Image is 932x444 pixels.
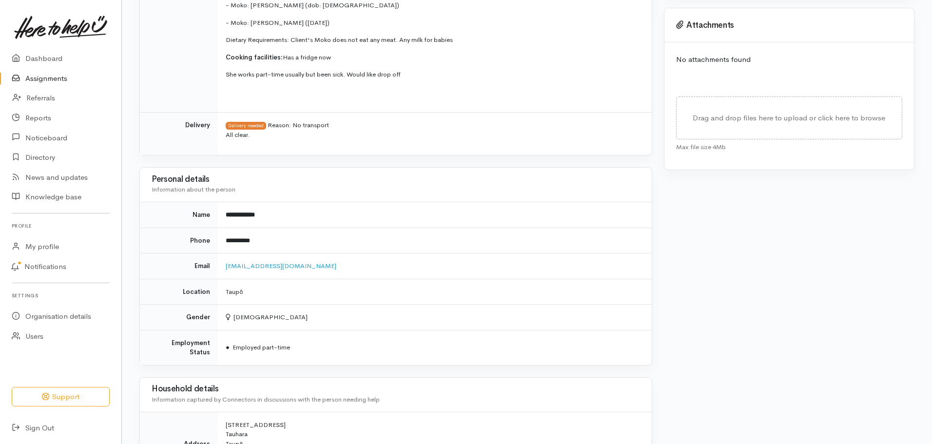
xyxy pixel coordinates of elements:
[226,53,283,61] span: Cooking facilities:
[226,122,266,130] span: Delivery needed
[140,330,218,365] td: Employment Status
[152,185,235,193] span: Information about the person
[152,385,640,394] h3: Household details
[140,113,218,155] td: Delivery
[268,121,329,129] span: Reason: No transport
[140,305,218,330] td: Gender
[226,70,640,79] p: She works part-time usually but been sick. Would like drop off
[226,130,640,140] p: All clear.
[140,279,218,305] td: Location
[676,139,902,152] div: Max file size 4Mb
[693,113,885,122] span: Drag and drop files here to upload or click here to browse
[140,202,218,228] td: Name
[152,175,640,184] h3: Personal details
[12,219,110,232] h6: Profile
[12,289,110,302] h6: Settings
[226,18,640,28] p: - Moko: [PERSON_NAME] ([DATE])
[152,395,380,404] span: Information captured by Connectors in discussions with the person needing help
[676,54,902,65] p: No attachments found
[226,0,640,10] p: - Moko: [PERSON_NAME] (dob: [DEMOGRAPHIC_DATA])
[226,343,290,351] span: Employed part-time
[12,387,110,407] button: Support
[226,53,640,62] p: Has a fridge now
[218,279,652,305] td: Taupō
[140,253,218,279] td: Email
[676,20,902,30] h3: Attachments
[226,343,230,351] span: ●
[226,313,308,321] span: [DEMOGRAPHIC_DATA]
[226,262,336,270] a: [EMAIL_ADDRESS][DOMAIN_NAME]
[226,35,640,45] p: Dietary Requirements: Client's Moko does not eat any meat. Any milk for babies
[140,228,218,253] td: Phone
